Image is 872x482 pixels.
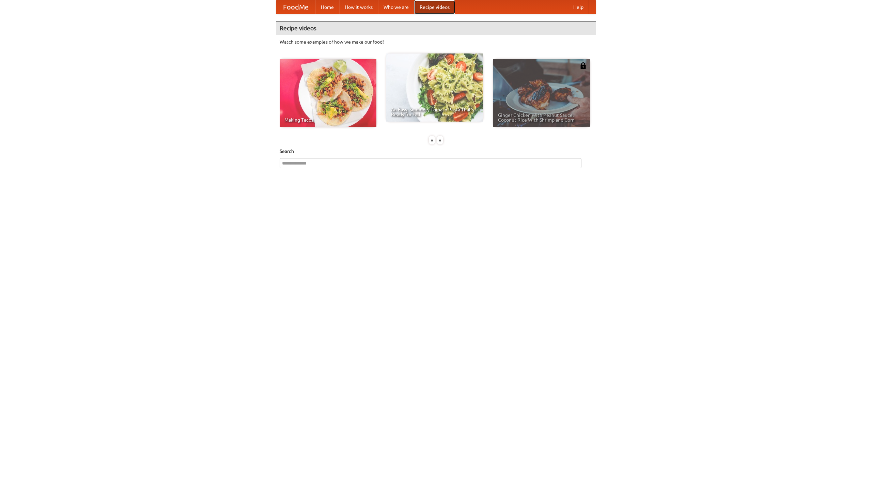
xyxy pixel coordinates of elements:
span: Making Tacos [284,118,372,122]
span: An Easy, Summery Tomato Pasta That's Ready for Fall [391,107,478,117]
a: Home [315,0,339,14]
a: Help [568,0,589,14]
a: FoodMe [276,0,315,14]
a: Recipe videos [414,0,455,14]
a: An Easy, Summery Tomato Pasta That's Ready for Fall [386,53,483,122]
a: Making Tacos [280,59,376,127]
a: Who we are [378,0,414,14]
a: How it works [339,0,378,14]
div: « [429,136,435,144]
h4: Recipe videos [276,21,596,35]
img: 483408.png [580,62,587,69]
p: Watch some examples of how we make our food! [280,38,592,45]
div: » [437,136,443,144]
h5: Search [280,148,592,155]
